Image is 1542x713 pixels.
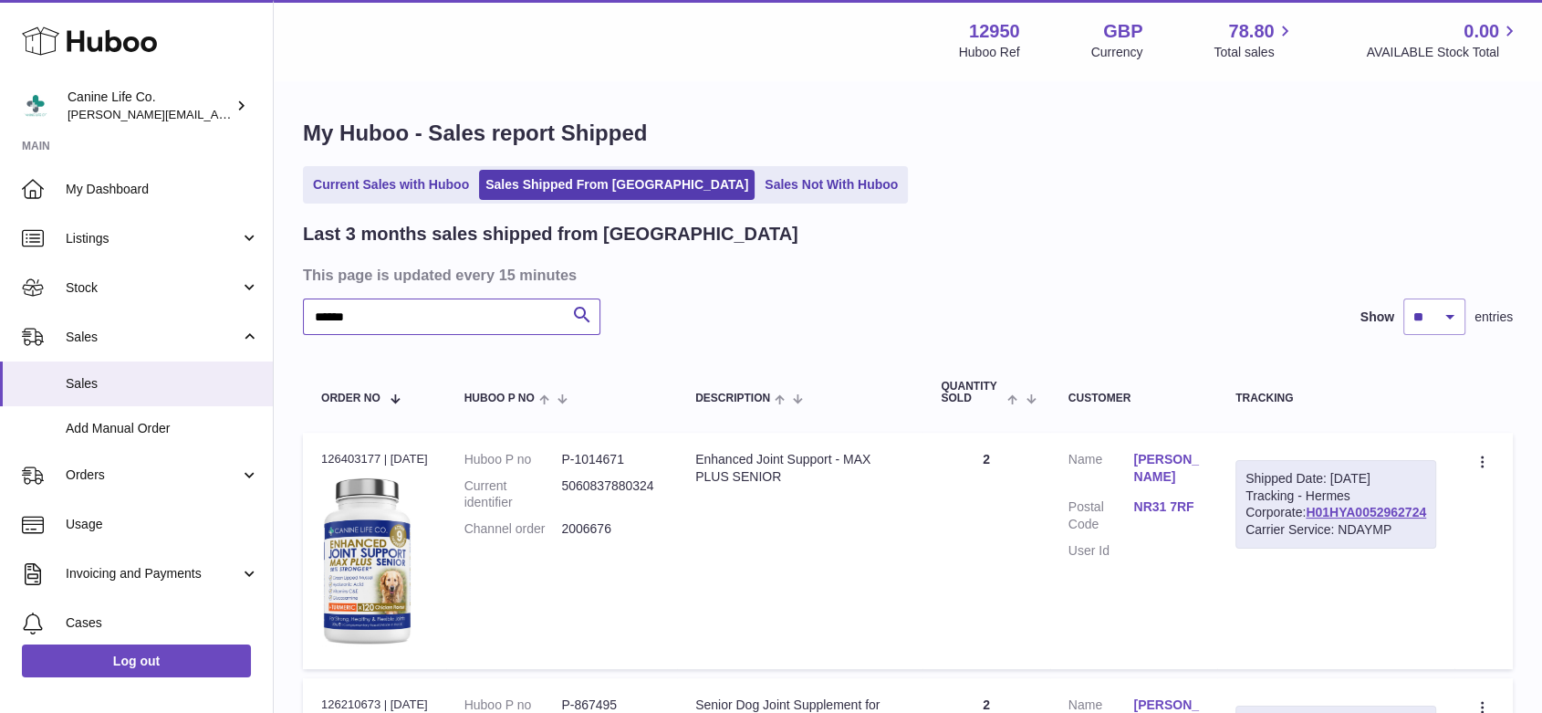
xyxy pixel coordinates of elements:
span: Orders [66,467,240,484]
a: Sales Not With Huboo [758,170,904,200]
img: kevin@clsgltd.co.uk [22,92,49,120]
dt: Postal Code [1068,498,1134,533]
span: AVAILABLE Stock Total [1366,44,1520,61]
span: Total sales [1214,44,1295,61]
span: My Dashboard [66,181,259,198]
span: entries [1474,309,1513,326]
span: [PERSON_NAME][EMAIL_ADDRESS][DOMAIN_NAME] [68,107,366,121]
span: Stock [66,279,240,297]
span: 78.80 [1228,19,1274,44]
div: Enhanced Joint Support - MAX PLUS SENIOR [695,451,904,486]
div: Customer [1068,393,1199,404]
div: 126403177 | [DATE] [321,451,428,467]
dd: P-1014671 [561,451,659,468]
span: Sales [66,329,240,346]
div: Huboo Ref [959,44,1020,61]
dd: 5060837880324 [561,477,659,512]
a: Sales Shipped From [GEOGRAPHIC_DATA] [479,170,755,200]
a: NR31 7RF [1133,498,1199,516]
div: Canine Life Co. [68,89,232,123]
strong: 12950 [969,19,1020,44]
span: Cases [66,614,259,632]
span: Sales [66,375,259,393]
a: 0.00 AVAILABLE Stock Total [1366,19,1520,61]
h2: Last 3 months sales shipped from [GEOGRAPHIC_DATA] [303,222,798,246]
a: Current Sales with Huboo [307,170,475,200]
span: Listings [66,230,240,247]
div: Shipped Date: [DATE] [1245,470,1426,488]
h3: This page is updated every 15 minutes [303,265,1508,285]
dt: Channel order [464,520,562,538]
a: [PERSON_NAME] [1133,451,1199,486]
span: Add Manual Order [66,420,259,437]
dt: Huboo P no [464,451,562,468]
a: H01HYA0052962724 [1306,505,1426,519]
img: 129501732536582.jpg [321,473,412,646]
div: Tracking - Hermes Corporate: [1235,460,1436,550]
div: 126210673 | [DATE] [321,697,428,713]
h1: My Huboo - Sales report Shipped [303,119,1513,148]
div: Currency [1091,44,1143,61]
span: Description [695,393,770,404]
span: Invoicing and Payments [66,565,240,582]
label: Show [1360,309,1394,326]
a: 78.80 Total sales [1214,19,1295,61]
span: 0.00 [1464,19,1499,44]
a: Log out [22,645,251,677]
span: Quantity Sold [941,381,1003,404]
dt: Name [1068,451,1134,490]
dt: Current identifier [464,477,562,512]
div: Tracking [1235,393,1436,404]
span: Usage [66,516,259,533]
dd: 2006676 [561,520,659,538]
span: Huboo P no [464,393,535,404]
dt: User Id [1068,542,1134,560]
td: 2 [922,433,1049,669]
strong: GBP [1103,19,1142,44]
div: Carrier Service: NDAYMP [1245,521,1426,539]
span: Order No [321,393,380,404]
